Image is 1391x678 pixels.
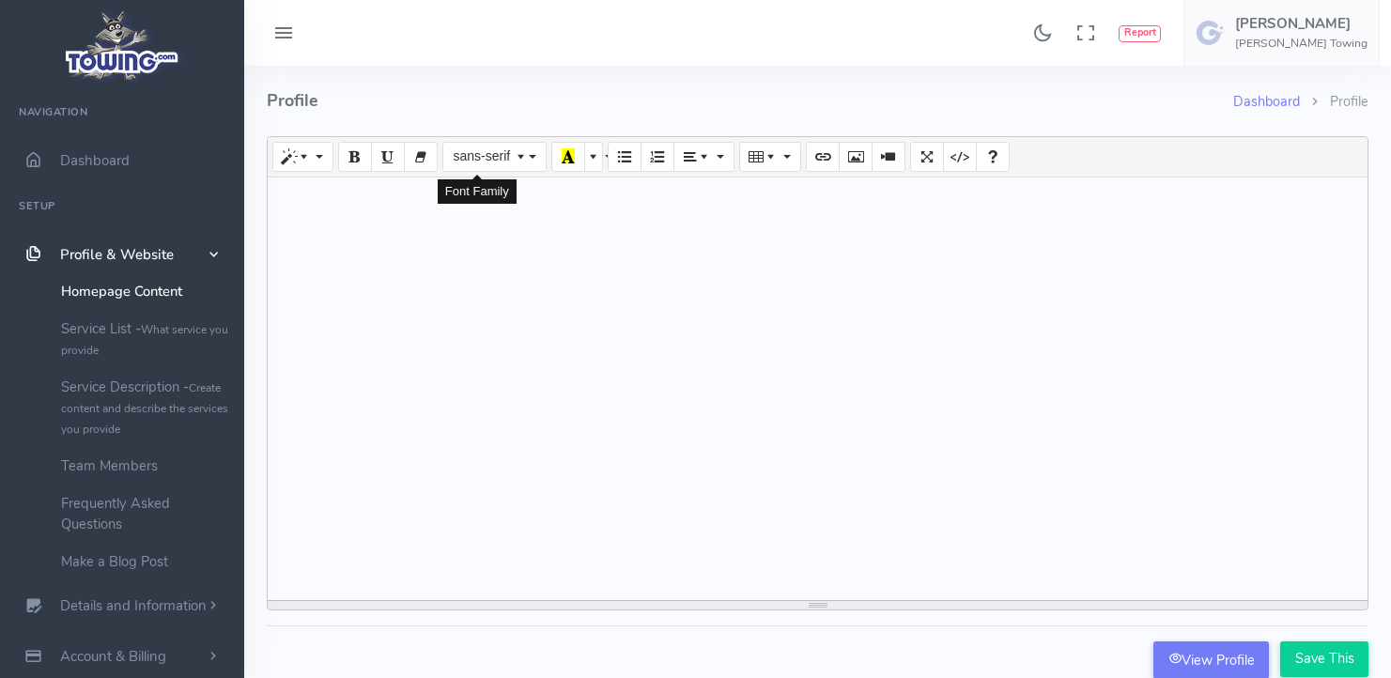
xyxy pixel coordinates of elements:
button: Font Family [442,142,546,172]
img: logo [59,6,186,85]
h5: [PERSON_NAME] [1235,16,1368,31]
button: Ordered list (CTRL+SHIFT+NUM8) [641,142,674,172]
button: Table [739,142,800,172]
span: sans-serif [453,148,510,163]
button: Full Screen [910,142,944,172]
button: Style [272,142,333,172]
h4: Profile [267,66,1233,136]
button: Video [872,142,905,172]
a: Dashboard [1233,92,1300,111]
button: Underline (CTRL+U) [371,142,405,172]
span: Account & Billing [60,647,166,666]
img: user-image [1196,18,1226,48]
button: Bold (CTRL+B) [338,142,372,172]
span: Details and Information [60,597,207,616]
a: Team Members [47,447,244,485]
span: Profile & Website [60,245,174,264]
span: Dashboard [60,151,130,170]
li: Profile [1300,92,1368,113]
a: Make a Blog Post [47,543,244,580]
button: Paragraph [673,142,734,172]
a: Frequently Asked Questions [47,485,244,543]
div: resize [268,601,1368,609]
small: What service you provide [61,322,228,358]
button: Picture [839,142,873,172]
button: Link (CTRL+K) [806,142,840,172]
a: Homepage Content [47,272,244,310]
a: Service List -What service you provide [47,310,244,368]
button: Help [976,142,1010,172]
h6: [PERSON_NAME] Towing [1235,38,1368,50]
input: Save This [1280,641,1368,677]
small: Create content and describe the services you provide [61,380,228,437]
button: Remove Font Style (CTRL+\) [404,142,438,172]
button: Unordered list (CTRL+SHIFT+NUM7) [608,142,641,172]
div: Font Family [438,179,517,204]
button: Recent Color [551,142,585,172]
button: Report [1119,25,1161,42]
button: More Color [584,142,603,172]
a: Service Description -Create content and describe the services you provide [47,368,244,447]
button: Code View [943,142,977,172]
